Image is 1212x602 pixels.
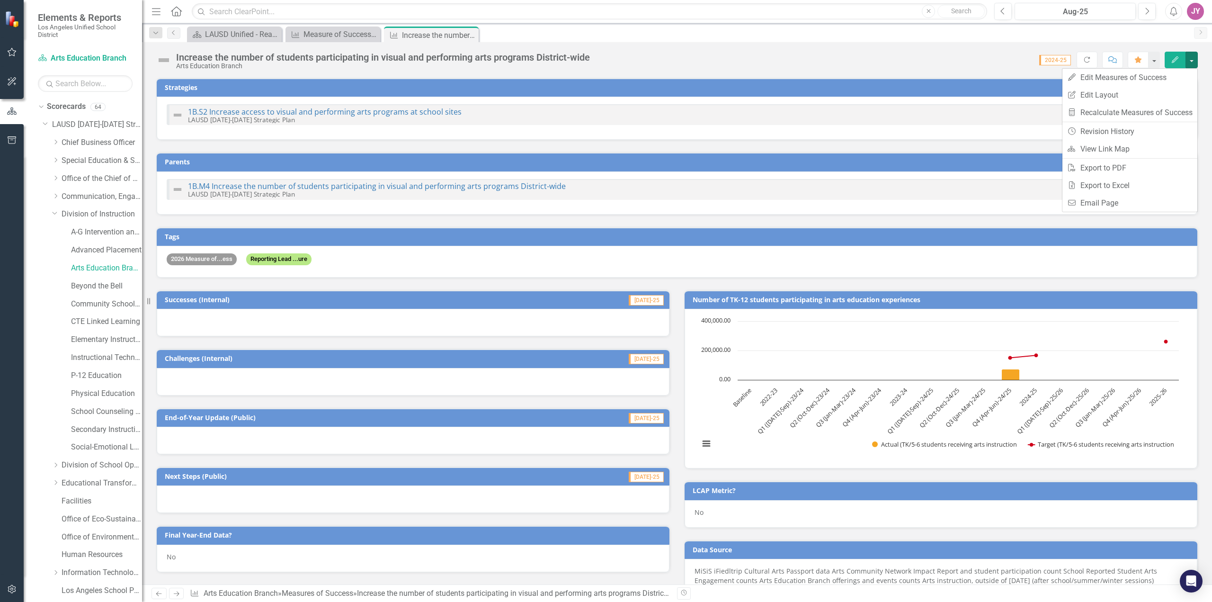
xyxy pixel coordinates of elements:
[71,352,142,363] a: Instructional Technology Initiative
[246,253,312,265] span: Reporting Lead ...ure
[62,478,142,489] a: Educational Transformation Office
[38,75,133,92] input: Search Below...
[1062,194,1197,212] a: Email Page
[788,386,832,430] text: Q2 (Oct-Dec)-23/24
[1062,140,1197,158] a: View Link Map
[62,549,142,560] a: Human Resources
[47,101,86,112] a: Scorecards
[62,137,142,148] a: Chief Business Officer
[693,487,1193,494] h3: LCAP Metric?
[62,209,142,220] a: Division of Instruction
[190,588,670,599] div: » »
[71,245,142,256] a: Advanced Placement
[71,281,142,292] a: Beyond the Bell
[1047,386,1091,430] text: Q2 (Oct-Dec)-25/26
[38,53,133,64] a: Arts Education Branch
[1034,353,1038,357] path: 2024-25, 167,000. Target (TK/5-6 students receiving arts instruction.
[62,567,142,578] a: Information Technology Services
[303,28,378,40] div: Measure of Success - Scorecard Report
[71,406,142,417] a: School Counseling Services
[1039,55,1071,65] span: 2024-25
[71,388,142,399] a: Physical Education
[165,531,665,539] h3: Final Year-End Data?
[71,316,142,327] a: CTE Linked Learning
[814,386,857,430] text: Q3 (Jan-Mar)-23/24
[52,119,142,130] a: LAUSD [DATE]-[DATE] Strategic Plan
[165,414,523,421] h3: End-of-Year Update (Public)
[944,386,987,429] text: Q3 (Jan-Mar)-24/25
[71,227,142,238] a: A-G Intervention and Support
[701,316,731,324] text: 400,000.00
[167,253,237,265] span: 2026 Measure of...ess
[701,345,731,354] text: 200,000.00
[62,155,142,166] a: Special Education & Specialized Programs
[1062,86,1197,104] a: Edit Layout
[165,84,1193,91] h3: Strategies
[693,546,1193,553] h3: Data Source
[165,233,1193,240] h3: Tags
[71,370,142,381] a: P-12 Education
[71,263,142,274] a: Arts Education Branch
[165,296,486,303] h3: Successes (Internal)
[165,355,491,362] h3: Challenges (Internal)
[888,386,909,408] text: 2023-24
[1073,386,1116,429] text: Q3 (Jan-Mar)-25/26
[1062,123,1197,140] a: Revision History
[188,115,295,124] small: LAUSD [DATE]-[DATE] Strategic Plan
[62,496,142,507] a: Facilities
[71,424,142,435] a: Secondary Instruction
[188,107,462,117] a: 1B.S2 Increase access to visual and performing arts programs at school sites
[71,299,142,310] a: Community Schools Initiative
[1015,386,1065,436] text: Q1 ([DATE]-Sep)-25/26
[700,437,713,450] button: View chart menu, Chart
[629,472,664,482] span: [DATE]-25
[872,440,1018,449] button: Show Actual (TK/5-6 students receiving arts instruction
[402,29,476,41] div: Increase the number of students participating in visual and performing arts programs District-wide
[4,10,22,28] img: ClearPoint Strategy
[62,460,142,471] a: Division of School Operations
[71,334,142,345] a: Elementary Instruction
[167,552,176,561] span: No
[62,191,142,202] a: Communication, Engagement & Collaboration
[695,566,1157,585] span: MiSiS iFiedltrip Cultural Arts Passport data Arts Community Network Impact Report and student par...
[885,386,935,436] text: Q1 ([DATE]-Sep)-24/25
[62,514,142,525] a: Office of Eco-Sustainability
[629,413,664,423] span: [DATE]-25
[172,109,183,121] img: Not Defined
[172,184,183,195] img: Not Defined
[971,386,1013,429] text: Q4 (Apr-Jun)-24/25
[629,354,664,364] span: [DATE]-25
[1187,3,1204,20] button: JY
[918,386,961,430] text: Q2 (Oct-Dec)-24/25
[1015,3,1136,20] button: Aug-25
[1100,386,1143,429] text: Q4 (Apr-Jun)-25/26
[1180,570,1203,593] div: Open Intercom Messenger
[38,12,133,23] span: Elements & Reports
[192,3,987,20] input: Search ClearPoint...
[188,181,566,191] a: 1B.M4 Increase the number of students participating in visual and performing arts programs Distri...
[1062,177,1197,194] a: Export to Excel
[165,158,1193,165] h3: Parents
[693,296,1193,303] h3: Number of TK-12 students participating in arts education experiences
[62,173,142,184] a: Office of the Chief of Staff
[176,63,590,70] div: Arts Education Branch
[288,28,378,40] a: Measure of Success - Scorecard Report
[1062,69,1197,86] a: Edit Measures of Success
[758,386,779,407] text: 2022-23
[156,53,171,68] img: Not Defined
[204,589,278,598] a: Arts Education Branch
[937,5,985,18] button: Search
[188,189,295,198] small: LAUSD [DATE]-[DATE] Strategic Plan
[176,52,590,63] div: Increase the number of students participating in visual and performing arts programs District-wide
[62,532,142,543] a: Office of Environmental Health and Safety
[695,316,1187,458] div: Chart. Highcharts interactive chart.
[731,386,753,408] text: Baseline
[71,442,142,453] a: Social-Emotional Learning
[165,473,481,480] h3: Next Steps (Public)
[1062,159,1197,177] a: Export to PDF
[1028,440,1175,449] button: Show Target (TK/5-6 students receiving arts instruction
[840,386,883,429] text: Q4 (Apr-Jun)-23/24
[756,386,805,436] text: Q1 ([DATE]-Sep)-23/24
[1002,369,1020,380] path: Q4 (Apr-Jun)-24/25, 71,220. Actual (TK/5-6 students receiving arts instruction.
[357,589,684,598] div: Increase the number of students participating in visual and performing arts programs District-wide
